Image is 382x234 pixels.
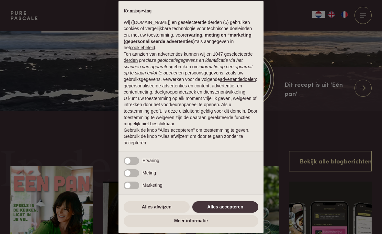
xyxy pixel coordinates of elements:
p: Ten aanzien van advertenties kunnen wij en 1047 geselecteerde gebruiken om en persoonsgegevens, z... [124,51,258,95]
button: derden [124,57,138,64]
p: Gebruik de knop “Alles accepteren” om toestemming te geven. Gebruik de knop “Alles afwijzen” om d... [124,127,258,146]
p: U kunt uw toestemming op elk moment vrijelijk geven, weigeren of intrekken door het voorkeurenpan... [124,95,258,127]
h2: Kennisgeving [124,8,258,14]
button: advertentiedoelen [220,76,256,83]
strong: ervaring, meting en “marketing (gepersonaliseerde advertenties)” [124,32,251,44]
a: cookiebeleid [130,45,155,50]
button: Alles accepteren [192,201,258,213]
p: Wij ([DOMAIN_NAME]) en geselecteerde derden (5) gebruiken cookies of vergelijkbare technologie vo... [124,19,258,51]
em: precieze geolocatiegegevens en identificatie via het scannen van apparaten [124,58,242,69]
button: Meer informatie [124,215,258,227]
span: Ervaring [142,158,159,163]
span: Meting [142,170,156,175]
em: informatie op een apparaat op te slaan en/of te openen [124,64,253,76]
button: Alles afwijzen [124,201,190,213]
span: Marketing [142,183,162,188]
